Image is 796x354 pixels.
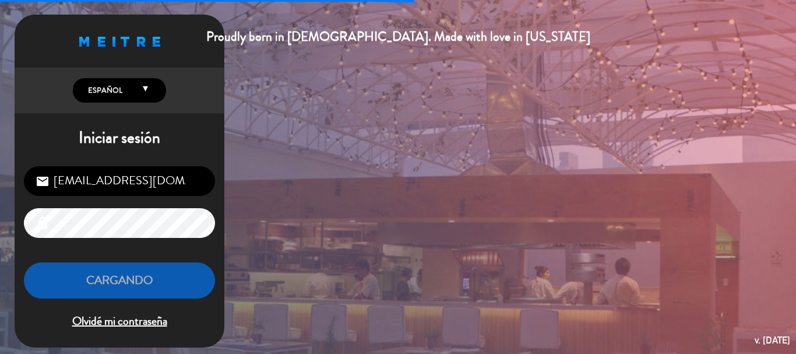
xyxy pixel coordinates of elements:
i: email [36,174,50,188]
span: Español [85,85,122,96]
input: Correo Electrónico [24,166,215,196]
span: Olvidé mi contraseña [24,312,215,331]
div: v. [DATE] [755,332,790,348]
h1: Iniciar sesión [15,128,224,148]
i: lock [36,216,50,230]
button: Cargando [24,262,215,299]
